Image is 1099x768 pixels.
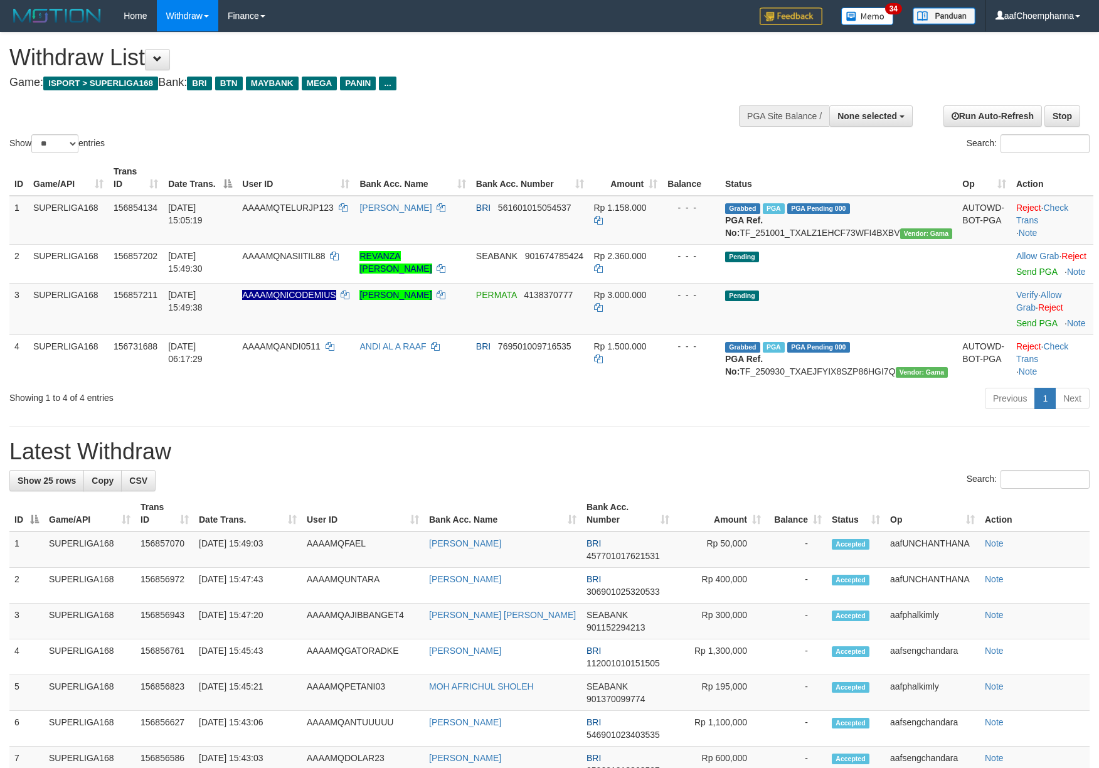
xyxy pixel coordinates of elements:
td: - [766,675,827,711]
span: Accepted [832,718,869,728]
a: Verify [1016,290,1038,300]
span: 156857202 [114,251,157,261]
th: Op: activate to sort column ascending [957,160,1011,196]
td: 156856627 [135,711,194,747]
span: [DATE] 15:49:30 [168,251,203,274]
span: Rp 1.158.000 [594,203,647,213]
span: PANIN [340,77,376,90]
td: - [766,604,827,639]
th: ID: activate to sort column descending [9,496,44,531]
a: Previous [985,388,1035,409]
a: [PERSON_NAME] [429,753,501,763]
span: 156857211 [114,290,157,300]
td: 156856823 [135,675,194,711]
td: 4 [9,334,28,383]
span: Accepted [832,611,869,621]
span: 34 [885,3,902,14]
span: Marked by aafsengchandara [763,203,785,214]
td: SUPERLIGA168 [28,334,109,383]
span: SEABANK [587,610,628,620]
td: 1 [9,531,44,568]
a: Note [1067,318,1086,328]
span: [DATE] 15:05:19 [168,203,203,225]
span: Copy 901370099774 to clipboard [587,694,645,704]
span: AAAAMQTELURJP123 [242,203,334,213]
img: panduan.png [913,8,975,24]
a: ANDI AL A RAAF [359,341,426,351]
img: Button%20Memo.svg [841,8,894,25]
span: ... [379,77,396,90]
a: Run Auto-Refresh [943,105,1042,127]
td: aafsengchandara [885,711,980,747]
td: aafUNCHANTHANA [885,568,980,604]
span: · [1016,290,1061,312]
span: Grabbed [725,342,760,353]
td: [DATE] 15:47:43 [194,568,302,604]
td: 3 [9,283,28,334]
span: 156854134 [114,203,157,213]
span: Copy 306901025320533 to clipboard [587,587,660,597]
td: Rp 400,000 [674,568,766,604]
span: Copy 4138370777 to clipboard [524,290,573,300]
th: ID [9,160,28,196]
th: Action [1011,160,1093,196]
span: Rp 3.000.000 [594,290,647,300]
button: None selected [829,105,913,127]
label: Search: [967,134,1090,153]
td: 2 [9,568,44,604]
td: SUPERLIGA168 [44,711,135,747]
a: Note [1067,267,1086,277]
td: SUPERLIGA168 [28,196,109,245]
td: · · [1011,334,1093,383]
th: Op: activate to sort column ascending [885,496,980,531]
span: PGA Pending [787,342,850,353]
td: 156856972 [135,568,194,604]
th: Date Trans.: activate to sort column descending [163,160,237,196]
td: [DATE] 15:43:06 [194,711,302,747]
a: Note [985,538,1004,548]
span: BRI [587,574,601,584]
td: Rp 1,300,000 [674,639,766,675]
td: AAAAMQFAEL [302,531,424,568]
a: [PERSON_NAME] [429,717,501,727]
span: BRI [587,753,601,763]
td: - [766,568,827,604]
h1: Withdraw List [9,45,720,70]
a: Allow Grab [1016,290,1061,312]
a: Note [1019,366,1038,376]
div: Showing 1 to 4 of 4 entries [9,387,449,404]
a: Show 25 rows [9,470,84,491]
a: Send PGA [1016,318,1057,328]
span: BRI [587,538,601,548]
span: Grabbed [725,203,760,214]
td: AAAAMQAJIBBANGET4 [302,604,424,639]
a: Note [985,574,1004,584]
span: Pending [725,252,759,262]
span: MAYBANK [246,77,299,90]
span: 156731688 [114,341,157,351]
a: CSV [121,470,156,491]
a: [PERSON_NAME] [359,203,432,213]
a: Check Trans [1016,341,1068,364]
a: [PERSON_NAME] [359,290,432,300]
span: Pending [725,291,759,301]
img: Feedback.jpg [760,8,822,25]
a: [PERSON_NAME] [429,538,501,548]
span: Accepted [832,575,869,585]
td: [DATE] 15:47:20 [194,604,302,639]
th: Status: activate to sort column ascending [827,496,885,531]
span: Marked by aafromsomean [763,342,785,353]
td: SUPERLIGA168 [44,604,135,639]
span: Rp 1.500.000 [594,341,647,351]
td: AUTOWD-BOT-PGA [957,334,1011,383]
span: Copy 546901023403535 to clipboard [587,730,660,740]
span: [DATE] 06:17:29 [168,341,203,364]
td: · · [1011,196,1093,245]
th: Balance [662,160,720,196]
td: AAAAMQPETANI03 [302,675,424,711]
th: Game/API: activate to sort column ascending [28,160,109,196]
div: - - - [667,289,715,301]
a: Reject [1038,302,1063,312]
td: TF_251001_TXALZ1EHCF73WFI4BXBV [720,196,957,245]
td: SUPERLIGA168 [28,244,109,283]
